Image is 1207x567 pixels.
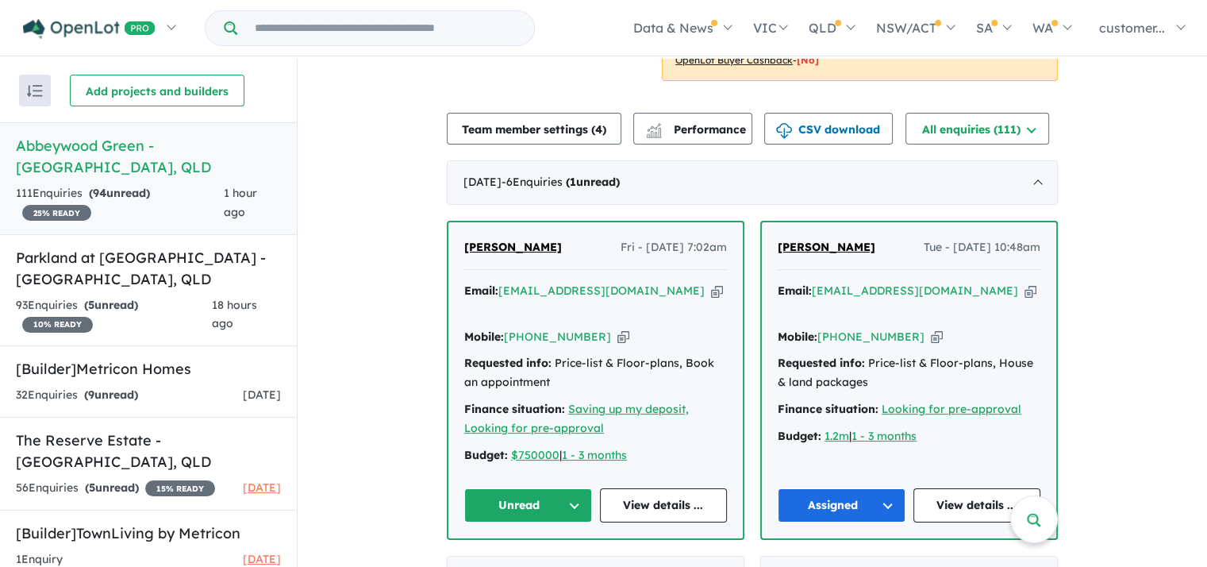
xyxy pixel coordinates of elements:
[16,296,212,334] div: 93 Enquir ies
[778,354,1040,392] div: Price-list & Floor-plans, House & land packages
[778,330,817,344] strong: Mobile:
[70,75,244,106] button: Add projects and builders
[464,402,689,435] a: Saving up my deposit, Looking for pre-approval
[502,175,620,189] span: - 6 Enquir ies
[778,283,812,298] strong: Email:
[1099,20,1165,36] span: customer...
[243,552,281,566] span: [DATE]
[511,448,559,462] a: $750000
[84,388,138,402] strong: ( unread)
[89,480,95,495] span: 5
[22,205,91,221] span: 25 % READY
[825,429,849,443] a: 1.2m
[224,186,257,219] span: 1 hour ago
[243,480,281,495] span: [DATE]
[16,479,215,498] div: 56 Enquir ies
[464,283,498,298] strong: Email:
[447,113,621,145] button: Team member settings (4)
[600,488,728,523] a: View details ...
[464,402,565,416] strong: Finance situation:
[212,298,257,331] span: 18 hours ago
[243,388,281,402] span: [DATE]
[89,186,150,200] strong: ( unread)
[240,11,531,45] input: Try estate name, suburb, builder or developer
[913,488,1041,523] a: View details ...
[16,523,281,544] h5: [Builder] TownLiving by Metricon
[931,329,943,345] button: Copy
[648,122,746,137] span: Performance
[16,247,281,290] h5: Parkland at [GEOGRAPHIC_DATA] - [GEOGRAPHIC_DATA] , QLD
[84,298,138,312] strong: ( unread)
[16,430,281,472] h5: The Reserve Estate - [GEOGRAPHIC_DATA] , QLD
[562,448,627,462] a: 1 - 3 months
[145,480,215,496] span: 15 % READY
[464,240,562,254] span: [PERSON_NAME]
[882,402,1021,416] a: Looking for pre-approval
[778,429,821,443] strong: Budget:
[778,356,865,370] strong: Requested info:
[464,488,592,523] button: Unread
[711,283,723,299] button: Copy
[93,186,106,200] span: 94
[464,448,508,462] strong: Budget:
[464,356,552,370] strong: Requested info:
[1024,283,1036,299] button: Copy
[621,238,727,257] span: Fri - [DATE] 7:02am
[23,19,156,39] img: Openlot PRO Logo White
[27,85,43,97] img: sort.svg
[464,354,727,392] div: Price-list & Floor-plans, Book an appointment
[778,488,905,523] button: Assigned
[812,283,1018,298] a: [EMAIL_ADDRESS][DOMAIN_NAME]
[778,402,878,416] strong: Finance situation:
[797,54,819,66] span: [No]
[447,160,1058,205] div: [DATE]
[595,122,602,137] span: 4
[16,184,224,222] div: 111 Enquir ies
[504,330,611,344] a: [PHONE_NUMBER]
[764,113,893,145] button: CSV download
[778,427,1040,446] div: |
[778,240,875,254] span: [PERSON_NAME]
[817,330,924,344] a: [PHONE_NUMBER]
[905,113,1049,145] button: All enquiries (111)
[646,128,662,138] img: bar-chart.svg
[647,123,661,132] img: line-chart.svg
[88,388,94,402] span: 9
[16,358,281,380] h5: [Builder] Metricon Homes
[570,175,576,189] span: 1
[85,480,139,495] strong: ( unread)
[16,135,281,178] h5: Abbeywood Green - [GEOGRAPHIC_DATA] , QLD
[22,317,93,333] span: 10 % READY
[851,429,917,443] a: 1 - 3 months
[88,298,94,312] span: 5
[776,123,792,139] img: download icon
[617,329,629,345] button: Copy
[464,446,727,465] div: |
[498,283,705,298] a: [EMAIL_ADDRESS][DOMAIN_NAME]
[464,238,562,257] a: [PERSON_NAME]
[675,54,793,66] u: OpenLot Buyer Cashback
[16,386,138,405] div: 32 Enquir ies
[566,175,620,189] strong: ( unread)
[464,330,504,344] strong: Mobile:
[778,238,875,257] a: [PERSON_NAME]
[633,113,752,145] button: Performance
[924,238,1040,257] span: Tue - [DATE] 10:48am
